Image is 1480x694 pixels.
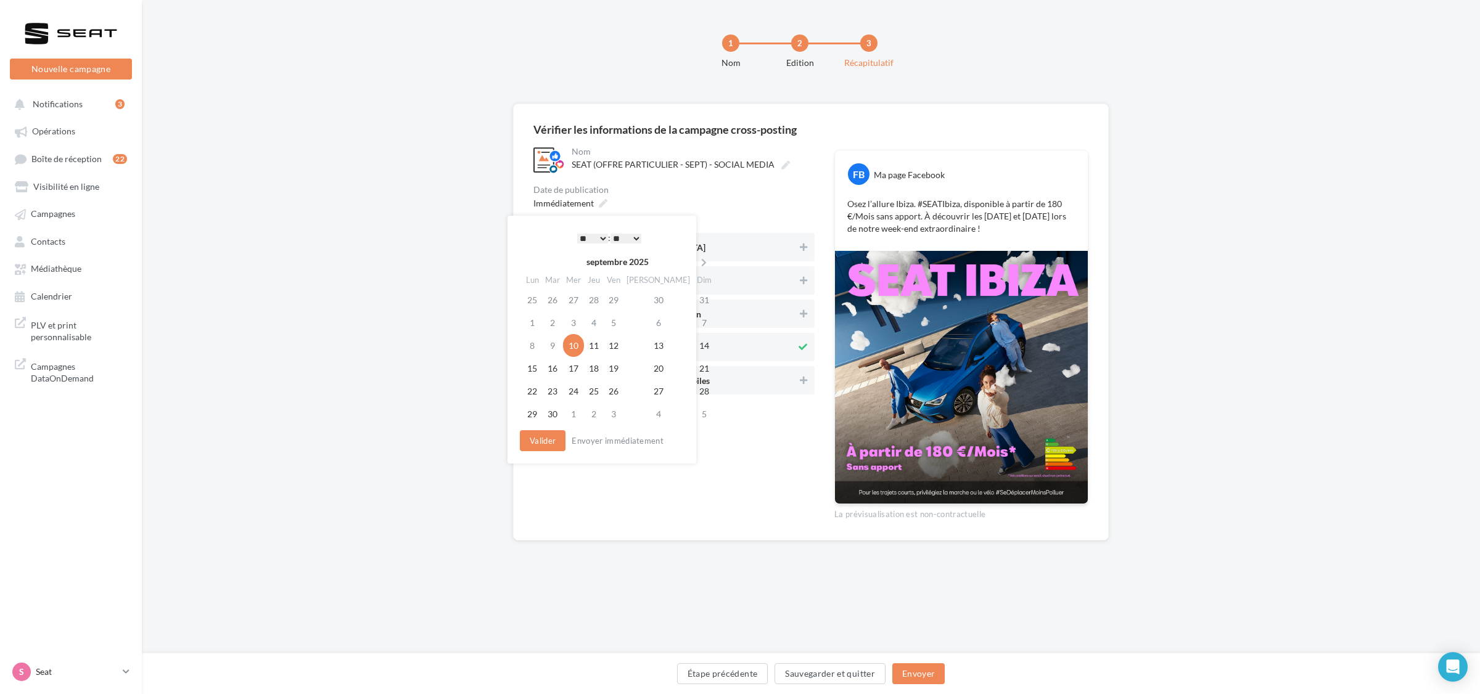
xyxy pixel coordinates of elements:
span: PLV et print personnalisable [31,317,127,343]
span: Visibilité en ligne [33,181,99,192]
td: 20 [623,357,693,380]
th: Mar [542,271,563,289]
td: 30 [623,288,693,311]
td: 4 [623,402,693,425]
td: 19 [604,357,623,380]
button: Valider [520,430,565,451]
td: 12 [604,334,623,357]
td: 27 [623,380,693,402]
td: 21 [693,357,715,380]
td: 25 [522,288,542,311]
span: Médiathèque [31,264,81,274]
td: 1 [522,311,542,334]
td: 29 [604,288,623,311]
p: Seat [36,666,118,678]
a: PLV et print personnalisable [7,312,134,348]
td: 13 [623,334,693,357]
td: 16 [542,357,563,380]
span: Opérations [32,126,75,137]
button: Envoyer [892,663,945,684]
td: 9 [542,334,563,357]
th: Lun [522,271,542,289]
td: 30 [542,402,563,425]
div: La prévisualisation est non-contractuelle [834,504,1088,520]
td: 1 [563,402,584,425]
div: 22 [113,154,127,164]
div: 3 [115,99,125,109]
a: Médiathèque [7,257,134,279]
div: : [547,229,672,247]
td: 15 [522,357,542,380]
td: 11 [584,334,604,357]
th: septembre 2025 [542,253,693,271]
td: 2 [584,402,604,425]
th: Dim [693,271,715,289]
td: 27 [563,288,584,311]
a: Visibilité en ligne [7,175,134,197]
td: 28 [693,380,715,402]
div: 2 [791,35,808,52]
th: [PERSON_NAME] [623,271,693,289]
td: 26 [542,288,563,311]
div: Open Intercom Messenger [1438,652,1468,682]
td: 31 [693,288,715,311]
span: Campagnes [31,209,75,219]
span: Calendrier [31,291,72,301]
p: Osez l’allure Ibiza. #SEATIbiza, disponible à partir de 180 €/Mois sans apport. À découvrir les [... [847,198,1075,235]
th: Mer [563,271,584,289]
td: 6 [623,311,693,334]
td: 28 [584,288,604,311]
span: Notifications [33,99,83,109]
span: S [19,666,24,678]
a: Opérations [7,120,134,142]
div: Edition [760,57,839,69]
div: FB [848,163,869,185]
td: 4 [584,311,604,334]
button: Étape précédente [677,663,768,684]
a: Boîte de réception22 [7,147,134,170]
th: Ven [604,271,623,289]
span: Contacts [31,236,65,247]
div: Nom [691,57,770,69]
td: 23 [542,380,563,402]
td: 5 [604,311,623,334]
a: S Seat [10,660,132,684]
td: 17 [563,357,584,380]
td: 22 [522,380,542,402]
button: Sauvegarder et quitter [775,663,886,684]
div: Nom [572,147,812,156]
button: Notifications 3 [7,92,129,115]
button: Envoyer immédiatement [567,433,668,448]
a: Contacts [7,230,134,252]
td: 8 [522,334,542,357]
a: Campagnes DataOnDemand [7,353,134,390]
div: 1 [722,35,739,52]
a: Calendrier [7,285,134,307]
td: 10 [563,334,584,357]
td: 25 [584,380,604,402]
span: Boîte de réception [31,153,102,164]
td: 2 [542,311,563,334]
td: 29 [522,402,542,425]
td: 24 [563,380,584,402]
td: 3 [604,402,623,425]
td: 14 [693,334,715,357]
td: 7 [693,311,715,334]
div: Date de publication [533,186,815,194]
td: 3 [563,311,584,334]
th: Jeu [584,271,604,289]
td: 5 [693,402,715,425]
span: Campagnes DataOnDemand [31,358,127,385]
td: 26 [604,380,623,402]
div: Ma page Facebook [874,169,945,181]
div: Vérifier les informations de la campagne cross-posting [533,124,797,135]
div: 3 [860,35,878,52]
a: Campagnes [7,202,134,224]
div: Récapitulatif [829,57,908,69]
span: SEAT (OFFRE PARTICULIER - SEPT) - SOCIAL MEDIA [572,159,775,169]
button: Nouvelle campagne [10,59,132,80]
span: Immédiatement [533,198,594,208]
td: 18 [584,357,604,380]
